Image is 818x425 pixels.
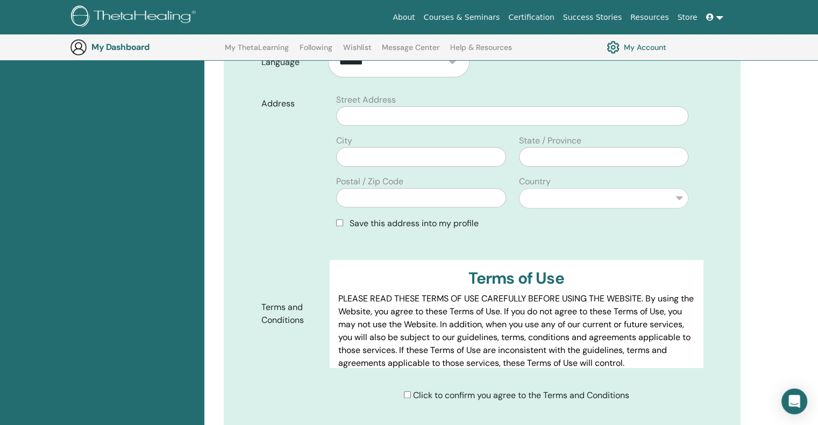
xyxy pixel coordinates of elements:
[388,8,419,27] a: About
[504,8,558,27] a: Certification
[519,175,551,188] label: Country
[91,42,199,52] h3: My Dashboard
[336,134,352,147] label: City
[253,93,330,114] label: Address
[419,8,504,27] a: Courses & Seminars
[450,43,512,60] a: Help & Resources
[253,297,330,330] label: Terms and Conditions
[336,93,396,106] label: Street Address
[607,38,666,56] a: My Account
[338,269,694,288] h3: Terms of Use
[626,8,673,27] a: Resources
[70,39,87,56] img: generic-user-icon.jpg
[519,134,581,147] label: State / Province
[253,52,328,73] label: Language
[607,38,620,56] img: cog.svg
[781,388,807,414] div: Open Intercom Messenger
[350,218,479,229] span: Save this address into my profile
[673,8,702,27] a: Store
[225,43,289,60] a: My ThetaLearning
[382,43,439,60] a: Message Center
[413,390,629,401] span: Click to confirm you agree to the Terms and Conditions
[343,43,372,60] a: Wishlist
[71,5,200,30] img: logo.png
[300,43,332,60] a: Following
[338,292,694,370] p: PLEASE READ THESE TERMS OF USE CAREFULLY BEFORE USING THE WEBSITE. By using the Website, you agre...
[559,8,626,27] a: Success Stories
[336,175,403,188] label: Postal / Zip Code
